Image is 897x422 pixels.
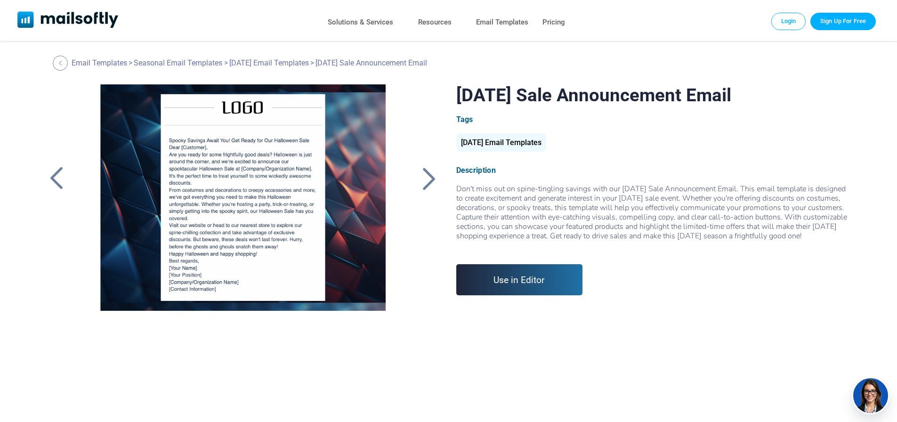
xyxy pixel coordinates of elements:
[771,13,806,30] a: Login
[328,16,393,29] a: Solutions & Services
[456,84,852,105] h1: [DATE] Sale Announcement Email
[476,16,528,29] a: Email Templates
[418,166,441,191] a: Back
[84,84,401,320] a: Halloween Sale Announcement Email
[45,166,68,191] a: Back
[72,58,127,67] a: Email Templates
[456,166,852,175] div: Description
[456,142,546,146] a: [DATE] Email Templates
[456,264,583,295] a: Use in Editor
[53,56,70,71] a: Back
[456,115,852,124] div: Tags
[418,16,452,29] a: Resources
[134,58,222,67] a: Seasonal Email Templates
[456,133,546,152] div: [DATE] Email Templates
[456,184,852,250] div: Don't miss out on spine-tingling savings with our [DATE] Sale Announcement Email. This email temp...
[229,58,309,67] a: [DATE] Email Templates
[17,11,119,30] a: Mailsoftly
[542,16,565,29] a: Pricing
[810,13,876,30] a: Trial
